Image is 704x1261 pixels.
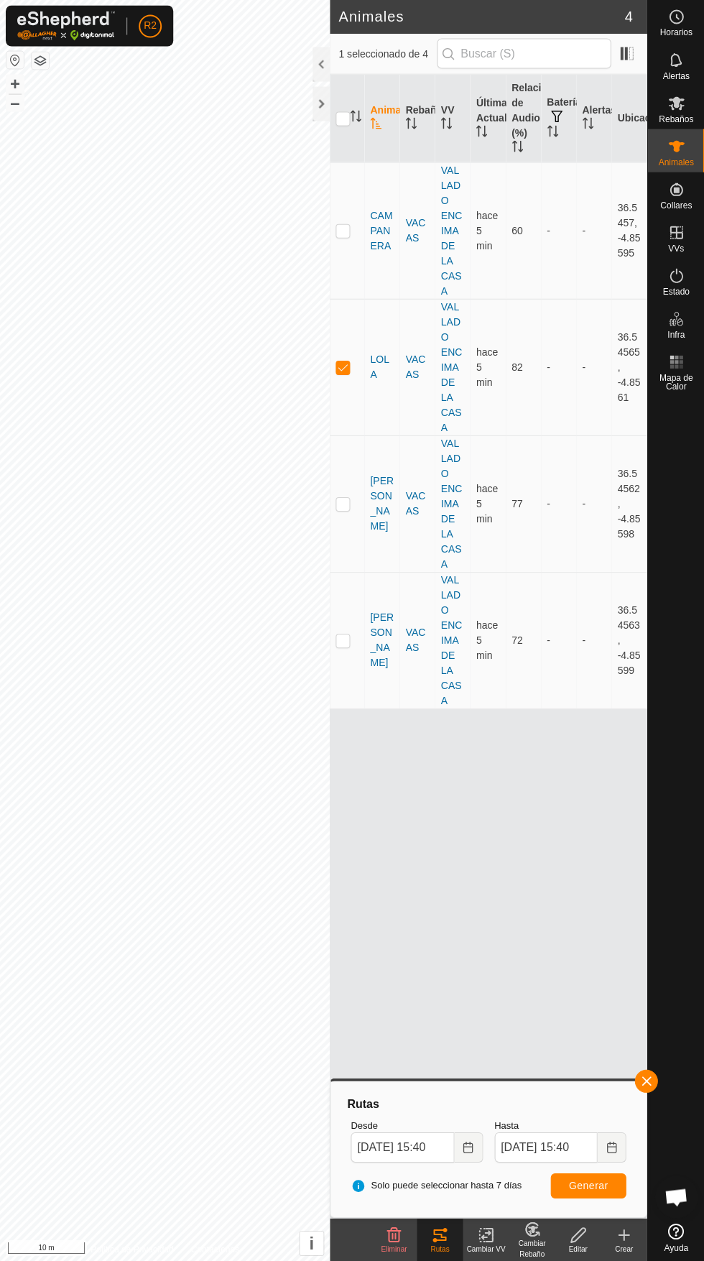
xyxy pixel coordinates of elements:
[381,1244,407,1252] span: Eliminar
[659,201,691,210] span: Collares
[350,113,361,124] p-sorticon: Activar para ordenar
[658,158,693,167] span: Animales
[597,1132,626,1162] button: Choose Date
[6,75,24,93] button: +
[454,1132,483,1162] button: Choose Date
[576,299,611,435] td: -
[658,115,693,124] span: Rebaños
[370,474,394,534] span: [PERSON_NAME]
[511,361,523,373] span: 82
[6,94,24,111] button: –
[659,29,692,37] span: Horarios
[370,610,394,670] span: [PERSON_NAME]
[417,1243,463,1254] div: Rutas
[476,128,487,139] p-sorticon: Activar para ordenar
[440,438,462,570] a: VALLADO ENCIMA DE LA CASA
[405,216,429,246] div: VACAS
[399,75,435,163] th: Rebaño
[476,619,497,661] span: 3 oct 2025, 15:34
[511,634,523,646] span: 72
[662,287,689,296] span: Estado
[662,72,689,80] span: Alertas
[541,435,576,572] td: -
[309,1233,314,1252] span: i
[17,11,115,41] img: Logo Gallagher
[437,39,611,69] input: Buscar (S)
[611,572,647,708] td: 36.54563, -4.85599
[470,75,505,163] th: Última Actualización
[440,165,462,297] a: VALLADO ENCIMA DE LA CASA
[370,120,381,131] p-sorticon: Activar para ordenar
[351,1118,483,1132] label: Desde
[494,1118,626,1132] label: Hasta
[647,1217,704,1257] a: Ayuda
[576,162,611,299] td: -
[541,572,576,708] td: -
[345,1095,631,1112] div: Rutas
[654,1175,698,1218] div: Chat abierto
[555,1243,601,1254] div: Editar
[611,162,647,299] td: 36.5457, -4.85595
[476,483,497,525] span: 3 oct 2025, 15:34
[405,489,429,519] div: VACAS
[568,1179,608,1191] span: Generar
[32,52,49,70] button: Capas del Mapa
[370,352,394,382] span: LOLA
[511,225,523,236] span: 60
[476,346,497,388] span: 3 oct 2025, 15:34
[351,1178,522,1192] span: Solo puede seleccionar hasta 7 días
[611,299,647,435] td: 36.54565, -4.8561
[476,210,497,251] span: 3 oct 2025, 15:34
[511,498,523,509] span: 77
[611,75,647,163] th: Ubicación
[601,1243,647,1254] div: Crear
[541,75,576,163] th: Batería
[300,1231,323,1255] button: i
[576,572,611,708] td: -
[611,435,647,572] td: 36.54562, -4.85598
[664,1243,688,1252] span: Ayuda
[405,625,429,655] div: VACAS
[370,208,394,254] span: CAMPANERA
[463,1243,509,1254] div: Cambiar VV
[144,19,157,34] span: R2
[440,574,462,706] a: VALLADO ENCIMA DE LA CASA
[440,120,452,131] p-sorticon: Activar para ordenar
[6,52,24,69] button: Restablecer Mapa
[509,1237,555,1259] div: Cambiar Rebaño
[582,120,593,131] p-sorticon: Activar para ordenar
[405,120,417,131] p-sorticon: Activar para ordenar
[405,352,429,382] div: VACAS
[191,1242,239,1255] a: Contáctenos
[364,75,399,163] th: Animal
[338,47,437,62] span: 1 seleccionado de 4
[667,331,684,339] span: Infra
[576,435,611,572] td: -
[651,374,700,391] span: Mapa de Calor
[667,244,683,253] span: VVs
[576,75,611,163] th: Alertas
[338,9,624,26] h2: Animales
[550,1173,626,1198] button: Generar
[541,162,576,299] td: -
[547,128,558,139] p-sorticon: Activar para ordenar
[624,6,632,28] span: 4
[440,301,462,433] a: VALLADO ENCIMA DE LA CASA
[435,75,470,163] th: VV
[506,75,541,163] th: Relación de Audio (%)
[511,143,523,154] p-sorticon: Activar para ordenar
[91,1242,173,1255] a: Política de Privacidad
[541,299,576,435] td: -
